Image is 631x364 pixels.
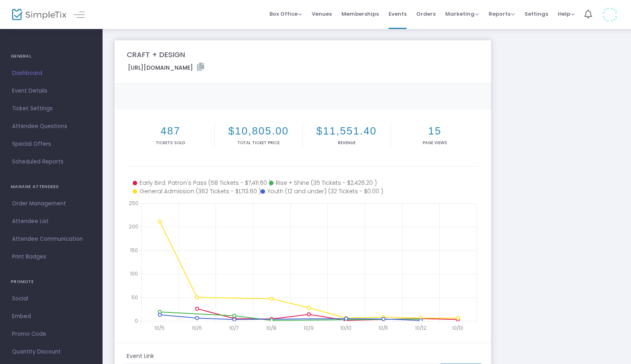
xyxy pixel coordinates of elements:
[12,68,90,79] span: Dashboard
[127,49,185,60] m-panel-title: CRAFT + DESIGN
[12,216,90,227] span: Attendee List
[12,139,90,149] span: Special Offers
[192,325,202,331] text: 10/6
[128,140,213,146] p: Tickets sold
[229,325,238,331] text: 10/7
[12,157,90,167] span: Scheduled Reports
[378,325,388,331] text: 10/11
[130,270,138,277] text: 100
[11,274,92,290] h4: PROMOTE
[12,252,90,262] span: Print Badges
[393,125,477,137] h2: 15
[12,103,90,114] span: Ticket Settings
[12,199,90,209] span: Order Management
[524,4,548,24] span: Settings
[12,234,90,244] span: Attendee Communication
[340,325,351,331] text: 10/10
[12,294,90,304] span: Social
[304,325,314,331] text: 10/9
[12,86,90,96] span: Event Details
[416,4,436,24] span: Orders
[129,200,138,207] text: 250
[312,4,332,24] span: Venues
[129,223,138,230] text: 200
[12,329,90,339] span: Promo Code
[304,125,389,137] h2: $11,551.40
[130,247,138,254] text: 150
[393,140,477,146] p: Page Views
[216,125,301,137] h2: $10,805.00
[269,10,302,18] span: Box Office
[388,4,407,24] span: Events
[452,325,463,331] text: 10/13
[135,317,138,324] text: 0
[127,352,154,360] m-panel-subtitle: Event Link
[216,140,301,146] p: Total Ticket Price
[489,10,515,18] span: Reports
[128,63,204,72] label: [URL][DOMAIN_NAME]
[558,10,575,18] span: Help
[128,125,213,137] h2: 487
[11,48,92,64] h4: GENERAL
[415,325,426,331] text: 10/12
[445,10,479,18] span: Marketing
[154,325,164,331] text: 10/5
[11,179,92,195] h4: MANAGE ATTENDEES
[266,325,276,331] text: 10/8
[12,311,90,322] span: Embed
[12,347,90,357] span: Quantity Discount
[304,140,389,146] p: Revenue
[132,294,138,301] text: 50
[12,121,90,132] span: Attendee Questions
[341,4,379,24] span: Memberships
